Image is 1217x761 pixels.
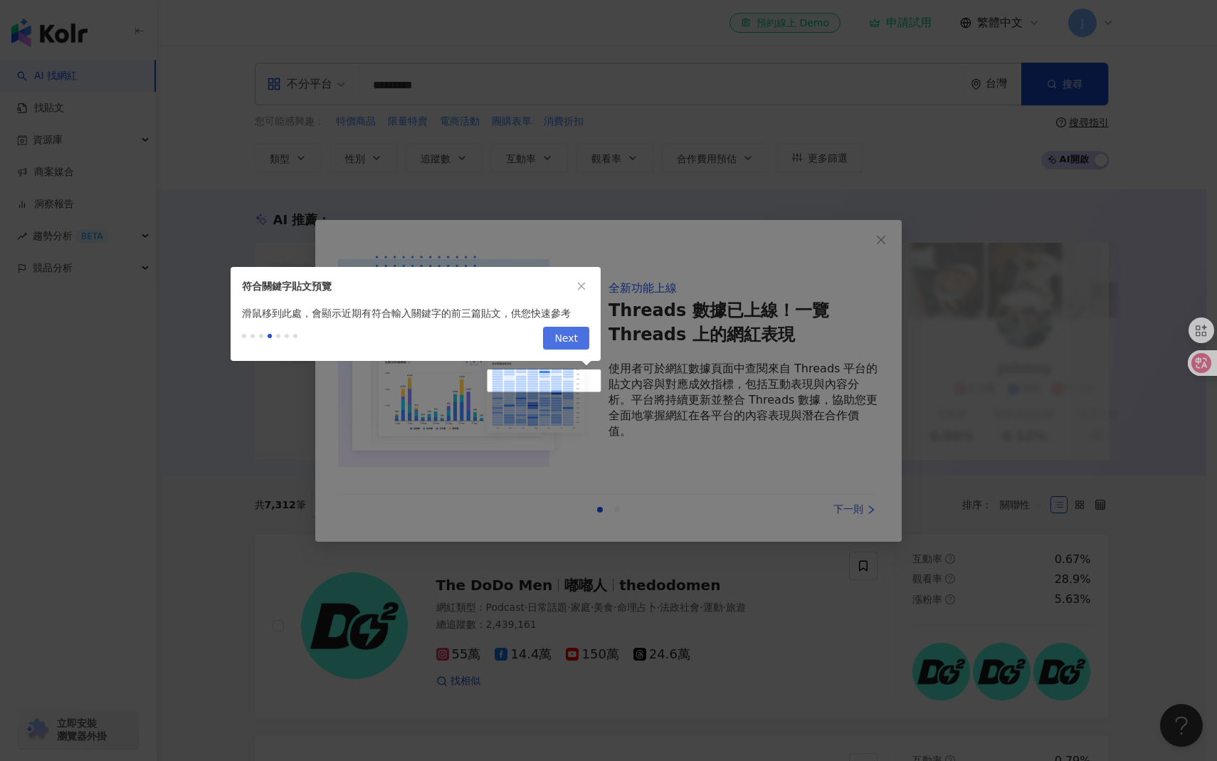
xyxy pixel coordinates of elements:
[574,278,589,294] button: close
[576,281,586,291] span: close
[242,278,574,294] div: 符合關鍵字貼文預覽
[554,327,578,350] span: Next
[543,327,589,350] button: Next
[231,305,601,321] div: 滑鼠移到此處，會顯示近期有符合輸入關鍵字的前三篇貼文，供您快速參考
